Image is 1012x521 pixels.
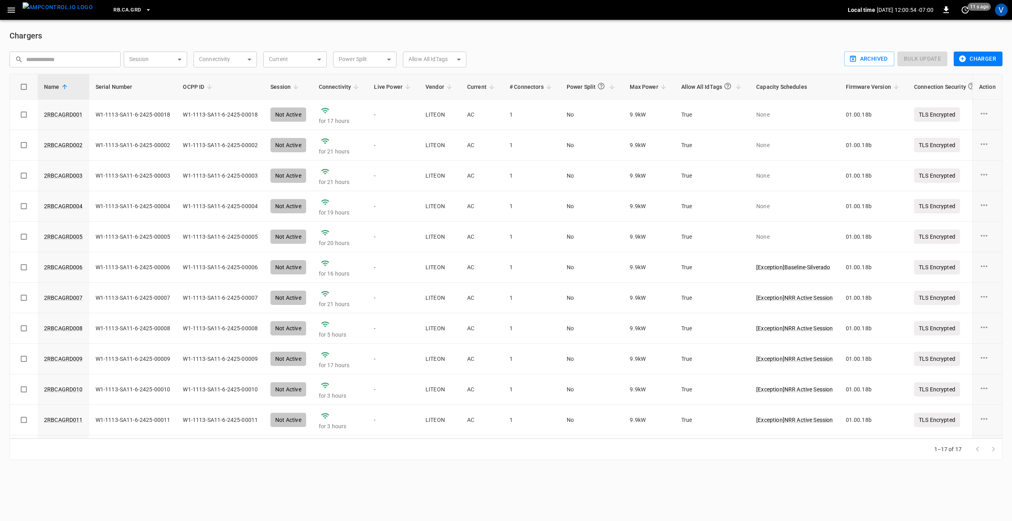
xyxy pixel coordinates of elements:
[979,261,996,273] div: charge point options
[914,138,960,152] p: TLS Encrypted
[623,130,675,161] td: 9.9 kW
[914,382,960,396] p: TLS Encrypted
[368,344,419,374] td: -
[756,233,833,241] p: None
[419,435,461,466] td: LITEON
[110,2,154,18] button: RB.CA.GRD
[934,445,962,453] p: 1–17 of 17
[623,435,675,466] td: 9.9 kW
[675,191,750,222] td: True
[972,74,1002,100] th: Action
[270,291,306,305] div: Not Active
[503,313,560,344] td: 1
[968,3,991,11] span: 11 s ago
[374,82,413,92] span: Live Power
[623,161,675,191] td: 9.9 kW
[623,405,675,435] td: 9.9 kW
[675,344,750,374] td: True
[756,324,833,332] a: [Exception]NRR Active Session
[44,202,83,210] a: 2RBCAGRD004
[270,169,306,183] div: Not Active
[44,355,83,363] a: 2RBCAGRD009
[176,191,264,222] td: W1-1113-SA11-6-2425-00004
[914,107,960,122] p: TLS Encrypted
[461,191,503,222] td: AC
[419,161,461,191] td: LITEON
[623,100,675,130] td: 9.9 kW
[270,413,306,427] div: Not Active
[44,385,83,393] a: 2RBCAGRD010
[44,324,83,332] a: 2RBCAGRD008
[839,405,908,435] td: 01.00.18b
[839,252,908,283] td: 01.00.18b
[270,321,306,335] div: Not Active
[623,344,675,374] td: 9.9 kW
[503,344,560,374] td: 1
[467,82,497,92] span: Current
[560,191,624,222] td: No
[44,111,83,119] a: 2RBCAGRD001
[675,252,750,283] td: True
[560,435,624,466] td: No
[560,405,624,435] td: No
[560,161,624,191] td: No
[368,100,419,130] td: -
[503,405,560,435] td: 1
[368,191,419,222] td: -
[750,74,839,100] th: Capacity Schedules
[877,6,933,14] p: [DATE] 12:00:54 -07:00
[270,82,301,92] span: Session
[675,222,750,252] td: True
[560,374,624,405] td: No
[844,52,894,66] button: Archived
[756,263,833,271] p: [ Exception ] Baseline-Silverado
[756,355,833,363] a: [Exception]NRR Active Session
[319,361,362,369] p: for 17 hours
[979,200,996,212] div: charge point options
[419,191,461,222] td: LITEON
[176,374,264,405] td: W1-1113-SA11-6-2425-00010
[675,405,750,435] td: True
[23,2,93,12] img: ampcontrol.io logo
[959,4,972,16] button: set refresh interval
[995,4,1008,16] div: profile-icon
[461,283,503,313] td: AC
[89,344,177,374] td: W1-1113-SA11-6-2425-00009
[461,161,503,191] td: AC
[756,416,833,424] a: [Exception]NRR Active Session
[623,191,675,222] td: 9.9 kW
[756,355,833,363] p: [ Exception ] NRR Active Session
[368,252,419,283] td: -
[675,435,750,466] td: True
[979,322,996,334] div: charge point options
[503,222,560,252] td: 1
[979,231,996,243] div: charge point options
[319,209,362,216] p: for 19 hours
[630,82,668,92] span: Max Power
[368,374,419,405] td: -
[756,385,833,393] a: [Exception]NRR Active Session
[44,141,83,149] a: 2RBCAGRD002
[560,313,624,344] td: No
[44,416,83,424] a: 2RBCAGRD011
[176,283,264,313] td: W1-1113-SA11-6-2425-00007
[176,313,264,344] td: W1-1113-SA11-6-2425-00008
[623,374,675,405] td: 9.9 kW
[623,313,675,344] td: 9.9 kW
[675,161,750,191] td: True
[979,353,996,365] div: charge point options
[503,130,560,161] td: 1
[839,130,908,161] td: 01.00.18b
[846,82,901,92] span: Firmware Version
[756,202,833,210] p: None
[419,313,461,344] td: LITEON
[89,435,177,466] td: W1-1113-SA11-6-2425-00021
[113,6,141,15] span: RB.CA.GRD
[419,283,461,313] td: LITEON
[44,294,83,302] a: 2RBCAGRD007
[89,130,177,161] td: W1-1113-SA11-6-2425-00002
[839,222,908,252] td: 01.00.18b
[560,130,624,161] td: No
[461,374,503,405] td: AC
[839,374,908,405] td: 01.00.18b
